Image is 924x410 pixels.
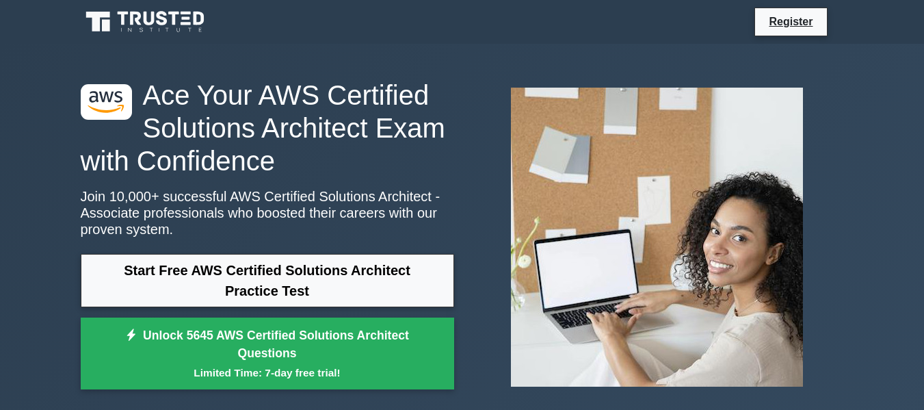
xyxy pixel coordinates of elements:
a: Register [761,13,821,30]
p: Join 10,000+ successful AWS Certified Solutions Architect - Associate professionals who boosted t... [81,188,454,238]
a: Unlock 5645 AWS Certified Solutions Architect QuestionsLimited Time: 7-day free trial! [81,318,454,390]
h1: Ace Your AWS Certified Solutions Architect Exam with Confidence [81,79,454,177]
small: Limited Time: 7-day free trial! [98,365,437,381]
a: Start Free AWS Certified Solutions Architect Practice Test [81,254,454,307]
